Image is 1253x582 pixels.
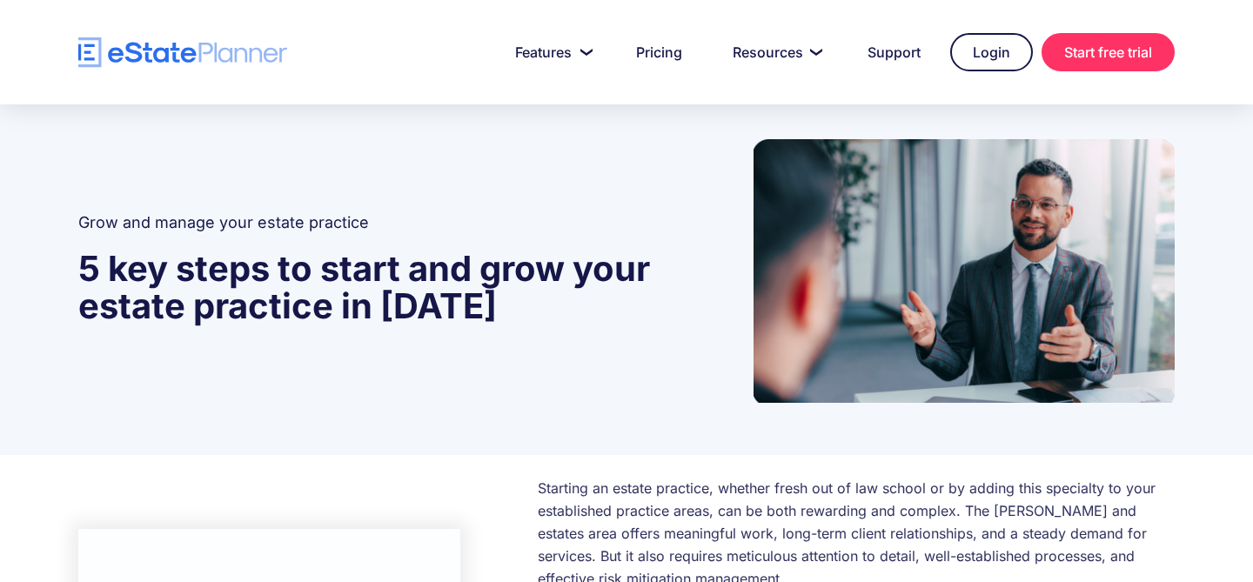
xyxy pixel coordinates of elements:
a: Resources [712,35,838,70]
a: Start free trial [1042,33,1175,71]
a: Features [494,35,606,70]
a: Login [950,33,1033,71]
a: Pricing [615,35,703,70]
a: home [78,37,287,68]
strong: 5 key steps to start and grow your estate practice in [DATE] [78,247,650,327]
h2: Grow and manage your estate practice [78,211,710,234]
a: Support [847,35,941,70]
